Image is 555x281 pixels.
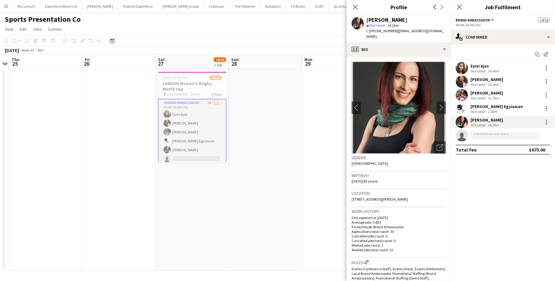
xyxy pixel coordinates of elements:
span: [GEOGRAPHIC_DATA] [167,92,201,97]
div: Not rated [470,82,486,87]
button: Ballsportz [260,0,286,12]
a: Jobs [30,25,44,33]
p: Worked jobs total count: 10 [352,248,446,252]
a: Comms [46,25,64,33]
span: Not rated [370,23,385,28]
div: [DATE] [5,47,19,53]
p: First experience: [DATE] [352,215,446,220]
div: 25.4km [486,82,500,87]
span: Jobs [33,26,42,32]
div: [PERSON_NAME] [366,17,407,23]
div: Not rated [470,96,486,100]
h3: Roles [352,259,446,265]
div: £675.00 [529,147,545,153]
span: 14.2km [386,23,400,28]
span: Mon [304,57,312,62]
span: Thu [12,57,19,62]
span: 25 [11,60,19,67]
span: 29 [304,60,312,67]
div: 11.7km [486,96,500,100]
p: Favourite job: Brand Ambassador [352,225,446,229]
div: 24.4km [486,69,500,73]
app-job-card: 09:00-16:00 (7h)14/16LONDON Women's Rugby World Cup [GEOGRAPHIC_DATA]3 RolesBrand Ambassador7A5/6... [158,72,227,163]
button: The Observer [229,0,260,12]
span: t. [PHONE_NUMBER] [366,29,398,33]
h3: Location [352,191,446,196]
span: 14/16 [538,18,550,22]
h3: LONDON Women's Rugby World Cup [158,81,227,92]
h3: Profile [347,3,451,11]
div: BST [38,48,44,52]
p: Worked jobs count: 1 [352,243,446,248]
p: Cancelled jobs total count: 0 [352,238,446,243]
button: Experience Wave Ltd [40,0,82,12]
div: [PERSON_NAME] [470,90,503,96]
h3: Work history [352,209,446,214]
h3: Gender [352,155,446,160]
h1: Sports Presentation Co [5,15,81,24]
span: 3 Roles [211,92,222,97]
button: Brand Ambassador [456,18,495,22]
button: Positive Experience [118,0,158,12]
span: 14/16 [214,57,226,62]
div: [PERSON_NAME] Egyiawan [470,104,523,109]
div: 14.2km [486,123,500,127]
span: Brand Ambassador [456,18,490,22]
a: View [2,25,16,33]
button: [PERSON_NAME] [82,0,118,12]
a: Edit [17,25,29,33]
div: Not rated [470,109,486,114]
span: [DATE] (43 years) [352,179,378,183]
span: [DEMOGRAPHIC_DATA] [352,161,388,166]
span: 09:00-16:00 (7h) [163,75,188,80]
div: Total fee [456,147,477,153]
img: Crew avatar or photo [352,62,446,154]
h3: Job Fulfilment [451,3,555,11]
div: [PERSON_NAME] [470,117,503,123]
button: Creatisan [204,0,229,12]
button: Fix Radio [286,0,310,12]
span: 26 [84,60,90,67]
div: [PERSON_NAME] [470,77,503,82]
span: Sun [231,57,239,62]
p: Average jobs: 0.833 [352,220,446,225]
div: Not rated [470,123,486,127]
div: Not rated [470,69,486,73]
span: 14/16 [210,75,222,80]
span: Comms [48,26,62,32]
div: 1.6km [486,109,498,114]
div: Open photos pop-in [434,141,446,154]
app-card-role: Brand Ambassador7A5/609:00-16:00 (7h)Eymi Ajax[PERSON_NAME][PERSON_NAME][PERSON_NAME] Egyiawan[PE... [158,99,227,165]
span: 27 [157,60,165,67]
span: Fri [85,57,90,62]
button: Quantum [329,0,355,12]
span: 28 [230,60,239,67]
p: Applications total count: 35 [352,229,446,234]
span: Sat [158,57,165,62]
span: Edit [20,26,27,32]
button: McCurrach [13,0,40,12]
span: | [EMAIL_ADDRESS][DOMAIN_NAME] [366,29,444,39]
span: View [5,26,13,32]
div: Confirmed [451,30,555,44]
div: 1 Job [214,63,226,67]
button: UCAS [310,0,329,12]
span: [STREET_ADDRESS][PERSON_NAME] [352,197,408,202]
div: Eymi Ajax [470,63,500,69]
h3: Birthday [352,173,446,178]
div: Bio [347,42,451,57]
button: [PERSON_NAME] Group [158,0,204,12]
span: Week 39 [20,48,36,52]
div: 09:00-16:00 (7h) [456,23,550,27]
p: Cancelled jobs count: 0 [352,234,446,238]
